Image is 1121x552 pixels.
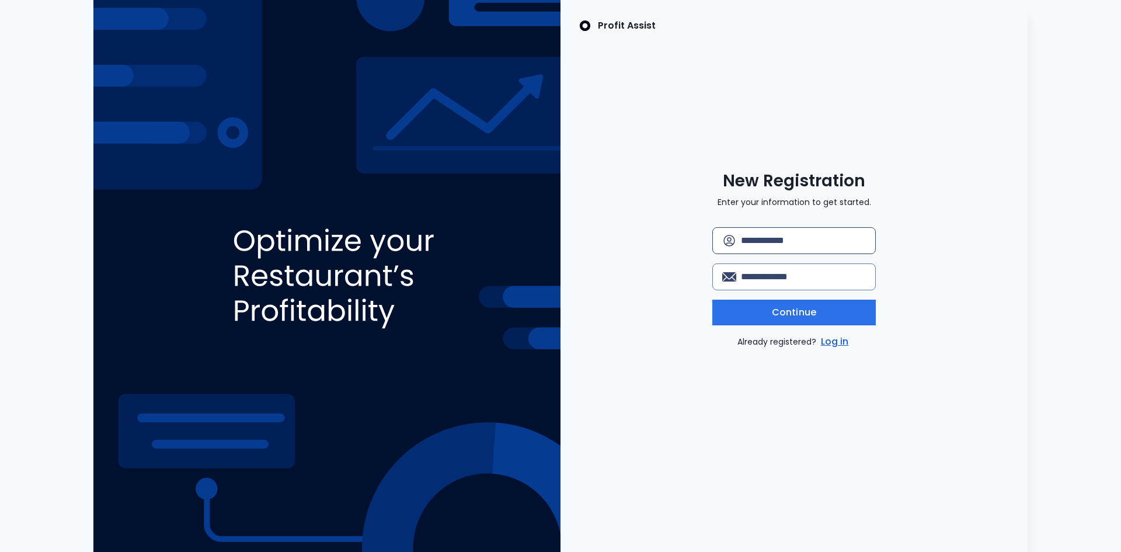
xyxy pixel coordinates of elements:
p: Enter your information to get started. [718,196,871,209]
p: Already registered? [737,335,851,349]
span: Continue [772,305,816,320]
p: Profit Assist [598,19,656,33]
span: New Registration [723,171,865,192]
img: SpotOn Logo [579,19,591,33]
a: Log in [819,335,851,349]
button: Continue [712,300,876,325]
